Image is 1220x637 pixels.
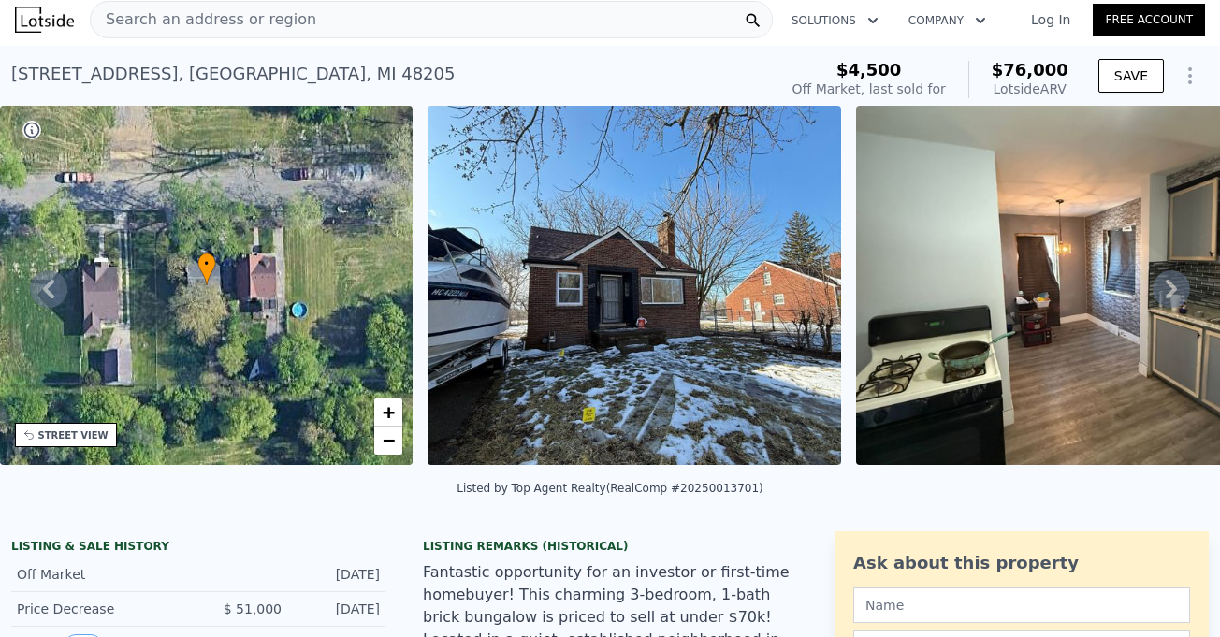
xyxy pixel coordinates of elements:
[197,255,216,272] span: •
[777,4,893,37] button: Solutions
[836,60,901,80] span: $4,500
[374,427,402,455] a: Zoom out
[383,428,395,452] span: −
[15,7,74,33] img: Lotside
[423,539,797,554] div: Listing Remarks (Historical)
[457,482,763,495] div: Listed by Top Agent Realty (RealComp #20250013701)
[853,587,1190,623] input: Name
[1009,10,1093,29] a: Log In
[17,600,183,618] div: Price Decrease
[17,565,183,584] div: Off Market
[38,428,109,442] div: STREET VIEW
[992,60,1068,80] span: $76,000
[383,400,395,424] span: +
[1171,57,1209,94] button: Show Options
[853,550,1190,576] div: Ask about this property
[197,253,216,285] div: •
[792,80,946,98] div: Off Market, last sold for
[11,539,385,557] div: LISTING & SALE HISTORY
[374,398,402,427] a: Zoom in
[893,4,1001,37] button: Company
[297,600,380,618] div: [DATE]
[992,80,1068,98] div: Lotside ARV
[224,601,282,616] span: $ 51,000
[91,8,316,31] span: Search an address or region
[11,61,455,87] div: [STREET_ADDRESS] , [GEOGRAPHIC_DATA] , MI 48205
[297,565,380,584] div: [DATE]
[428,106,841,465] img: Sale: 139685754 Parcel: 48558916
[1093,4,1205,36] a: Free Account
[1098,59,1164,93] button: SAVE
